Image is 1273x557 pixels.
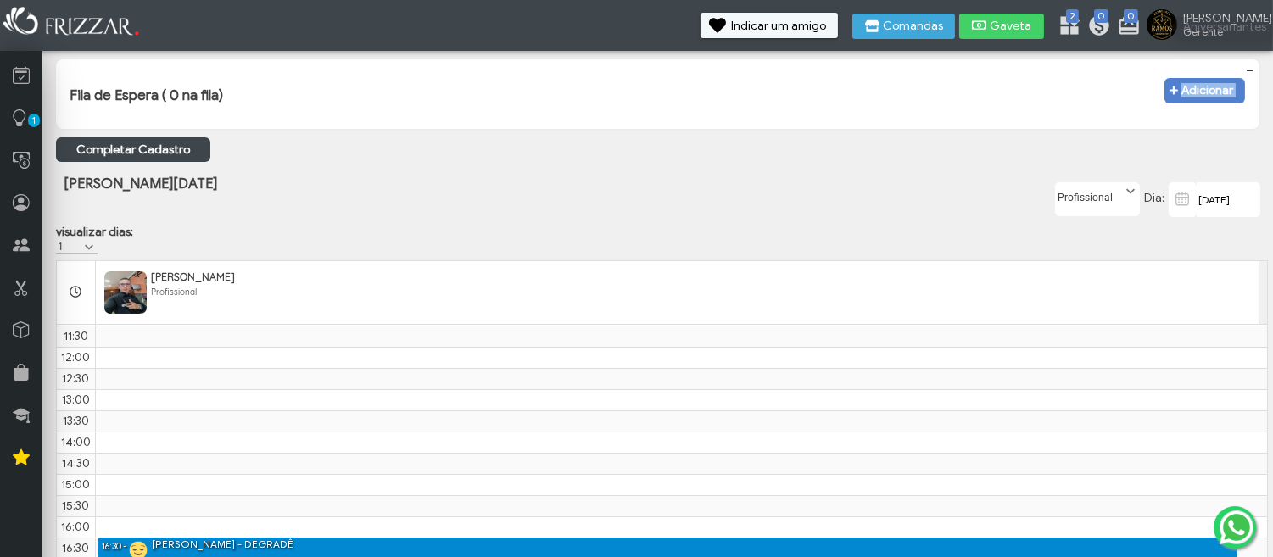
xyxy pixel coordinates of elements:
[1144,191,1164,205] span: Dia:
[61,435,91,449] span: 14:00
[64,329,88,343] span: 11:30
[1241,62,1259,78] button: −
[1124,9,1138,23] span: 0
[70,86,223,104] h3: Fila de Espera ( 0 na fila)
[1216,507,1257,548] img: whatsapp.png
[63,414,89,428] span: 13:30
[1197,182,1260,217] input: data
[1058,14,1075,41] a: 2
[56,239,82,253] label: 1
[61,350,90,365] span: 12:00
[731,20,826,32] span: Indicar um amigo
[1172,189,1193,209] img: calendar-01.svg
[61,477,90,492] span: 15:00
[62,541,89,555] span: 16:30
[151,287,197,298] span: Profissional
[1094,9,1108,23] span: 0
[56,225,133,239] label: visualizar dias:
[1183,25,1259,38] span: Gerente
[1183,11,1259,25] span: [PERSON_NAME]
[959,14,1044,39] button: Gaveta
[1147,9,1265,43] a: [PERSON_NAME] Gerente
[56,137,210,162] a: Completar Cadastro
[701,13,838,38] button: Indicar um amigo
[1164,78,1245,103] button: Adicionar
[62,499,89,513] span: 15:30
[28,114,40,127] span: 1
[151,270,235,283] span: [PERSON_NAME]
[62,371,89,386] span: 12:30
[1066,9,1079,23] span: 2
[64,175,217,192] span: [PERSON_NAME][DATE]
[1056,183,1124,204] label: Profissional
[852,14,955,39] button: Comandas
[62,393,90,407] span: 13:00
[152,538,293,552] div: [PERSON_NAME] - DEGRADÊ
[62,456,90,471] span: 14:30
[1117,14,1134,41] a: 0
[1087,14,1104,41] a: 0
[990,20,1032,32] span: Gaveta
[61,520,90,534] span: 16:00
[883,20,943,32] span: Comandas
[104,271,147,314] img: FuncionarioFotoBean_get.xhtml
